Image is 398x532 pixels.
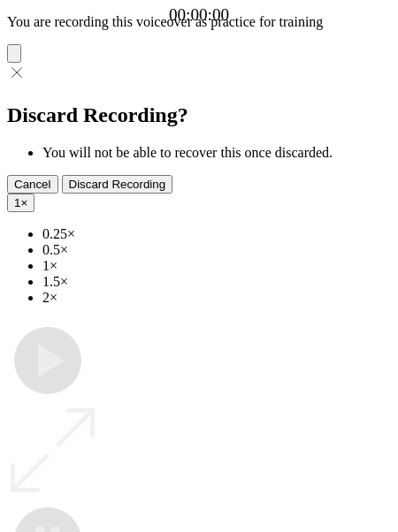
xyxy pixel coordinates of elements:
li: You will not be able to recover this once discarded. [42,145,391,161]
h2: Discard Recording? [7,103,391,127]
button: 1× [7,194,34,212]
li: 1× [42,258,391,274]
button: Discard Recording [62,175,173,194]
li: 0.25× [42,226,391,242]
li: 0.5× [42,242,391,258]
button: Cancel [7,175,58,194]
a: 00:00:00 [169,5,229,25]
p: You are recording this voiceover as practice for training [7,14,391,30]
li: 1.5× [42,274,391,290]
span: 1 [14,196,20,209]
li: 2× [42,290,391,306]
